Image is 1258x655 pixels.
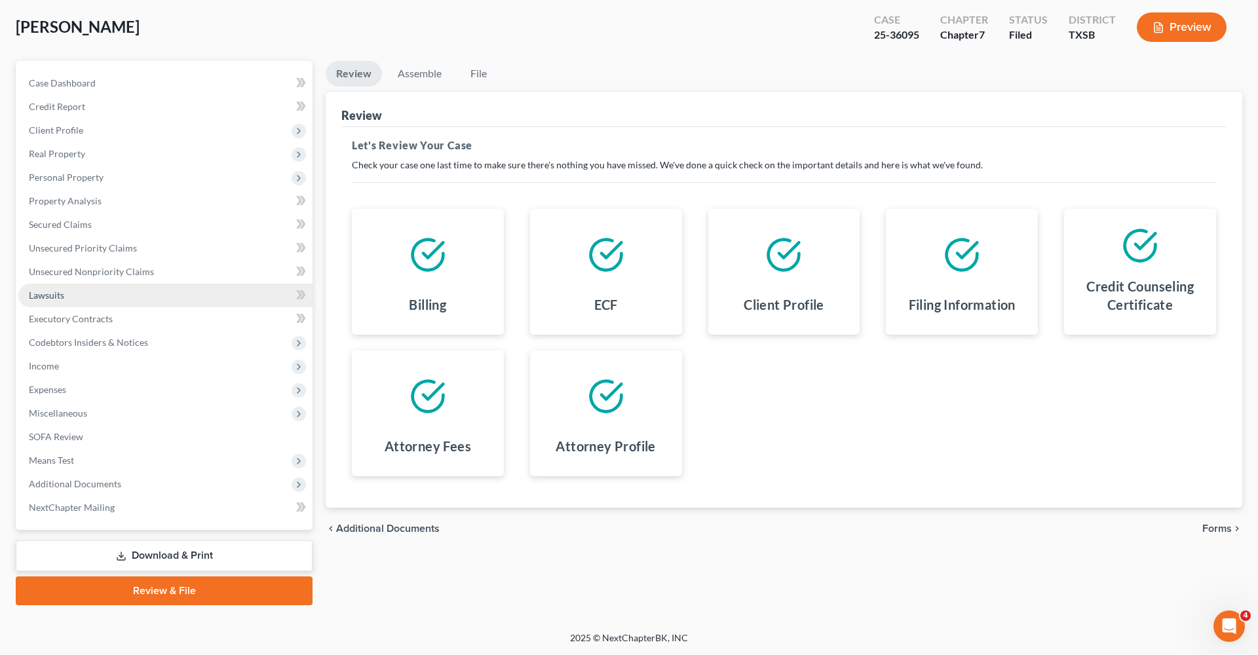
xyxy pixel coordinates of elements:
[1075,277,1206,314] h4: Credit Counseling Certificate
[29,101,85,112] span: Credit Report
[18,307,313,331] a: Executory Contracts
[326,523,336,534] i: chevron_left
[29,77,96,88] span: Case Dashboard
[1202,523,1242,534] button: Forms chevron_right
[1069,12,1116,28] div: District
[341,107,382,123] div: Review
[29,242,137,253] span: Unsecured Priority Claims
[18,284,313,307] a: Lawsuits
[352,159,1216,172] p: Check your case one last time to make sure there's nothing you have missed. We've done a quick ch...
[18,236,313,260] a: Unsecured Priority Claims
[909,295,1016,314] h4: Filing Information
[18,95,313,119] a: Credit Report
[18,260,313,284] a: Unsecured Nonpriority Claims
[29,455,74,466] span: Means Test
[29,384,66,395] span: Expenses
[744,295,824,314] h4: Client Profile
[29,290,64,301] span: Lawsuits
[387,61,452,86] a: Assemble
[29,502,115,513] span: NextChapter Mailing
[556,437,655,455] h4: Attorney Profile
[18,189,313,213] a: Property Analysis
[940,28,988,43] div: Chapter
[385,437,471,455] h4: Attorney Fees
[29,219,92,230] span: Secured Claims
[352,138,1216,153] h5: Let's Review Your Case
[18,425,313,449] a: SOFA Review
[29,148,85,159] span: Real Property
[18,71,313,95] a: Case Dashboard
[1137,12,1227,42] button: Preview
[29,124,83,136] span: Client Profile
[16,17,140,36] span: [PERSON_NAME]
[29,431,83,442] span: SOFA Review
[940,12,988,28] div: Chapter
[29,407,87,419] span: Miscellaneous
[326,61,382,86] a: Review
[874,28,919,43] div: 25-36095
[1202,523,1232,534] span: Forms
[29,313,113,324] span: Executory Contracts
[29,478,121,489] span: Additional Documents
[336,523,440,534] span: Additional Documents
[1009,12,1048,28] div: Status
[29,337,148,348] span: Codebtors Insiders & Notices
[1240,610,1251,621] span: 4
[1213,610,1245,642] iframe: Intercom live chat
[326,523,440,534] a: chevron_left Additional Documents
[979,28,985,41] span: 7
[1069,28,1116,43] div: TXSB
[18,213,313,236] a: Secured Claims
[457,61,499,86] a: File
[874,12,919,28] div: Case
[594,295,618,314] h4: ECF
[18,496,313,519] a: NextChapter Mailing
[16,540,313,571] a: Download & Print
[29,195,102,206] span: Property Analysis
[29,360,59,371] span: Income
[29,266,154,277] span: Unsecured Nonpriority Claims
[1009,28,1048,43] div: Filed
[16,576,313,605] a: Review & File
[1232,523,1242,534] i: chevron_right
[29,172,104,183] span: Personal Property
[256,631,1002,655] div: 2025 © NextChapterBK, INC
[409,295,446,314] h4: Billing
